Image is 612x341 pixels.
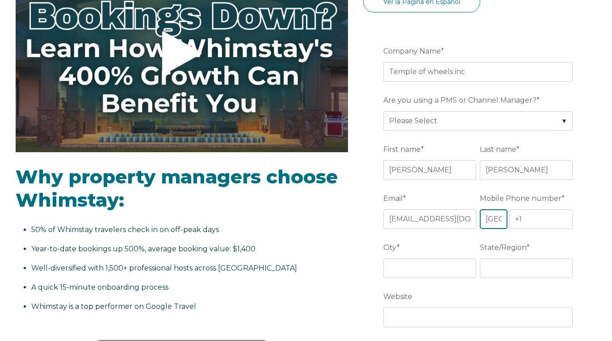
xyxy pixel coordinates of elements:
span: City [383,241,397,254]
span: Mobile Phone number [480,191,562,205]
span: 50% of Whimstay travelers check in on off-peak days [31,225,219,234]
span: Last name [480,142,516,156]
span: Year-to-date bookings up 500%, average booking value: $1,400 [31,245,256,253]
span: Company Name [383,44,441,58]
span: Whimstay is a top performer on Google Travel [31,302,196,311]
span: Are you using a PMS or Channel Manager? [383,93,537,107]
span: Well-diversified with 1,500+ professional hosts across [GEOGRAPHIC_DATA] [31,264,297,272]
span: A quick 15-minute onboarding process [31,283,168,291]
span: Email [383,191,403,205]
span: First name [383,142,421,156]
span: State/Region [480,241,527,254]
span: Website [383,290,412,304]
span: Why property managers choose Whimstay: [16,165,338,212]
